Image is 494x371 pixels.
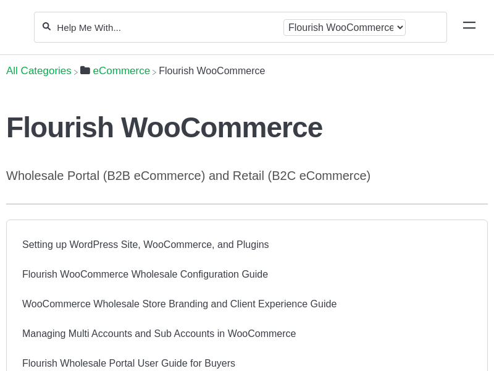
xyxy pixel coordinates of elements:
[6,65,72,77] span: All Categories
[34,4,447,50] section: Search section
[22,269,268,279] a: Flourish WooCommerce Wholesale Configuration Guide article
[22,328,296,339] a: Managing Multi Accounts and Sub Accounts in WooCommerce article
[22,358,235,369] a: Flourish Wholesale Portal User Guide for Buyers article
[6,111,488,144] h1: Flourish WooCommerce
[56,22,278,33] input: Help Me With...
[22,239,269,250] a: Setting up WordPress Site, WooCommerce, and Plugins article
[93,65,151,77] span: ​eCommerce
[159,66,265,77] span: ​Flourish WooCommerce
[15,20,21,35] img: Flourish Help Center Logo
[6,168,488,184] p: Wholesale Portal (B2B eCommerce) and Retail (B2C eCommerce)
[6,65,72,77] a: Breadcrumb link to All Categories
[463,21,475,33] a: Mobile navigation
[80,65,150,77] a: eCommerce
[22,299,337,309] a: WooCommerce Wholesale Store Branding and Client Experience Guide article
